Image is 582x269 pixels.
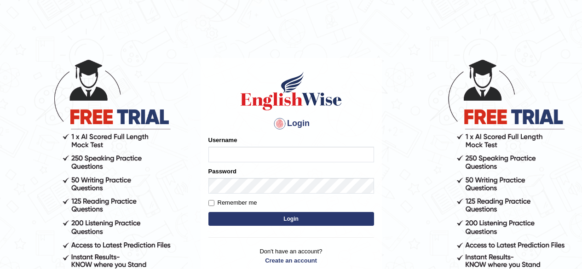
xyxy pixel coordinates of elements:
[208,212,374,226] button: Login
[208,200,214,206] input: Remember me
[208,136,237,144] label: Username
[239,70,344,112] img: Logo of English Wise sign in for intelligent practice with AI
[208,116,374,131] h4: Login
[208,256,374,265] a: Create an account
[208,198,257,207] label: Remember me
[208,167,236,176] label: Password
